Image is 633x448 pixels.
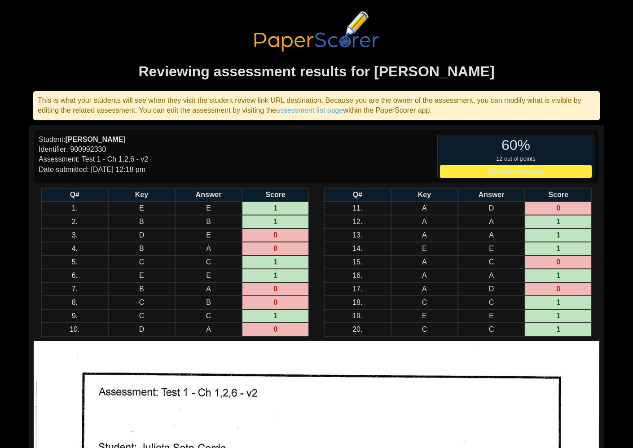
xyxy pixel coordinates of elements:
td: A [458,215,525,228]
td: A [391,255,458,269]
td: 0 [525,202,592,215]
th: Q# [41,188,108,202]
td: C [108,309,175,323]
td: A [391,202,458,215]
td: E [391,309,458,323]
div: 60% [438,135,594,155]
td: 0 [242,228,309,242]
td: 20. [324,323,391,336]
td: C [391,296,458,309]
td: 10. [41,323,108,336]
h1: Reviewing assessment results for [PERSON_NAME] [29,61,604,82]
a: assessment list page [276,106,343,114]
img: PaperScorer [249,11,384,52]
td: A [175,242,242,255]
th: Q# [324,188,391,202]
td: D [458,282,525,296]
td: 3. [41,228,108,242]
td: 1 [242,202,309,215]
td: E [458,309,525,323]
div: This is what your students will see when they visit the student review link URL destination. Beca... [33,91,600,120]
td: 0 [242,242,309,255]
td: 1 [242,255,309,269]
td: A [175,282,242,296]
td: E [175,228,242,242]
th: Key [108,188,175,202]
td: 0 [525,282,592,296]
td: C [108,296,175,309]
td: C [108,255,175,269]
th: Key [391,188,458,202]
th: Score [525,188,592,202]
td: B [108,242,175,255]
td: D [108,228,175,242]
th: Answer [175,188,242,202]
b: Standard Nearly Met [488,168,544,175]
td: 12. [324,215,391,228]
td: 11. [324,202,391,215]
td: B [108,215,175,228]
td: E [458,242,525,255]
td: E [108,202,175,215]
td: C [458,296,525,309]
td: 8. [41,296,108,309]
td: C [458,323,525,336]
td: 1 [525,309,592,323]
td: A [458,228,525,242]
td: E [108,269,175,282]
b: [PERSON_NAME] [66,136,126,143]
td: A [175,323,242,336]
td: B [175,296,242,309]
td: 1 [525,296,592,309]
td: 1 [525,228,592,242]
td: 0 [242,282,309,296]
td: C [458,255,525,269]
td: 18. [324,296,391,309]
td: 4. [41,242,108,255]
td: 19. [324,309,391,323]
td: A [391,282,458,296]
td: 0 [242,323,309,336]
td: 6. [41,269,108,282]
td: D [458,202,525,215]
small: 12 out of points [438,155,594,178]
td: 14. [324,242,391,255]
td: E [175,202,242,215]
td: 1 [525,242,592,255]
td: 13. [324,228,391,242]
td: 1 [525,215,592,228]
td: 7. [41,282,108,296]
td: E [175,269,242,282]
td: A [391,228,458,242]
td: B [108,282,175,296]
td: C [175,309,242,323]
td: 16. [324,269,391,282]
td: D [108,323,175,336]
td: E [391,242,458,255]
td: 9. [41,309,108,323]
td: B [175,215,242,228]
div: Student: Identifier: 900992330 Assessment: Test 1 - Ch 1,2,6 - v2 Date submitted: [DATE] 12:18 pm [39,135,316,179]
td: 1. [41,202,108,215]
td: 0 [525,255,592,269]
td: 0 [242,296,309,309]
td: A [458,269,525,282]
td: 1 [242,269,309,282]
td: 17. [324,282,391,296]
td: 1 [525,323,592,336]
td: A [391,269,458,282]
td: 1 [242,215,309,228]
td: 5. [41,255,108,269]
td: 1 [242,309,309,323]
td: C [391,323,458,336]
td: C [175,255,242,269]
td: 1 [525,269,592,282]
th: Score [242,188,309,202]
td: A [391,215,458,228]
th: Answer [458,188,525,202]
td: 2. [41,215,108,228]
td: 15. [324,255,391,269]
